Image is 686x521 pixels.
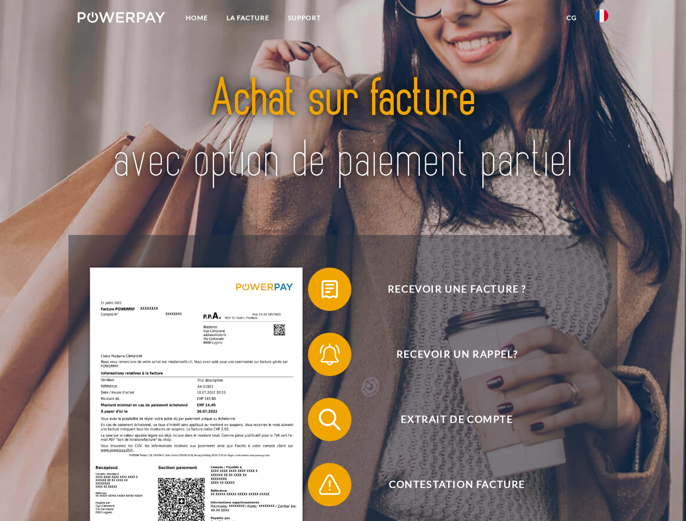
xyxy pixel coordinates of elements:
[78,12,165,23] img: logo-powerpay-white.svg
[324,463,590,506] span: Contestation Facture
[324,398,590,441] span: Extrait de compte
[217,8,279,28] a: LA FACTURE
[308,333,590,376] button: Recevoir un rappel?
[324,268,590,311] span: Recevoir une facture ?
[557,8,586,28] a: CG
[316,406,343,433] img: qb_search.svg
[177,8,217,28] a: Home
[316,471,343,498] img: qb_warning.svg
[308,268,590,311] button: Recevoir une facture ?
[324,333,590,376] span: Recevoir un rappel?
[595,9,608,22] img: fr
[316,276,343,303] img: qb_bill.svg
[308,463,590,506] button: Contestation Facture
[308,398,590,441] button: Extrait de compte
[104,52,582,208] img: title-powerpay_fr.svg
[316,341,343,368] img: qb_bell.svg
[279,8,330,28] a: Support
